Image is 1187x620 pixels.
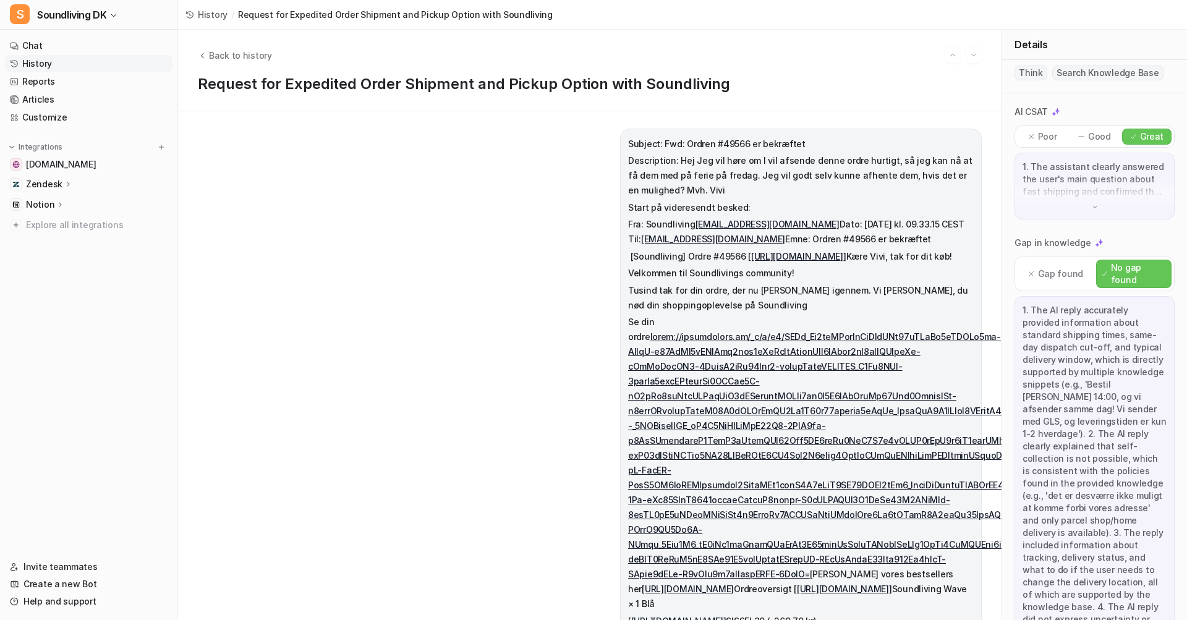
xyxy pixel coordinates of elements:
[628,266,974,281] p: Velkommen til Soundlivings community!
[198,8,228,21] span: History
[185,8,228,21] a: History
[12,180,20,188] img: Zendesk
[797,584,892,594] a: [URL][DOMAIN_NAME]]
[628,249,974,264] p: [Soundliving] Ordre #49566 [ Kære Vivi, tak for dit køb!
[1015,66,1047,80] span: Think
[26,158,96,171] span: [DOMAIN_NAME]
[7,143,16,151] img: expand menu
[12,161,20,168] img: soundliving.dk
[209,49,272,62] span: Back to history
[1052,66,1164,80] span: Search Knowledge Base
[12,201,20,208] img: Notion
[969,49,978,61] img: Next session
[696,219,840,229] a: [EMAIL_ADDRESS][DOMAIN_NAME]
[628,200,974,215] p: Start på videresendt besked:
[10,219,22,231] img: explore all integrations
[1015,237,1091,249] p: Gap in knowledge
[5,575,172,593] a: Create a new Bot
[19,142,62,152] p: Integrations
[5,37,172,54] a: Chat
[628,217,974,247] p: Fra: Soundliving Dato: [DATE] kl. 09.33.15 CEST Til: Emne: Ordren #49566 er bekræftet
[628,153,974,198] p: Description: Hej Jeg vil høre om I vil afsende denne ordre hurtigt, så jeg kan nå at få dem med p...
[642,584,734,594] a: [URL][DOMAIN_NAME]
[198,49,272,62] button: Back to history
[1002,30,1187,60] div: Details
[1015,106,1048,118] p: AI CSAT
[1038,130,1057,143] p: Poor
[945,47,961,63] button: Go to previous session
[948,49,957,61] img: Previous session
[26,178,62,190] p: Zendesk
[231,8,234,21] span: /
[5,216,172,234] a: Explore all integrations
[628,315,974,611] p: Se din ordre [PERSON_NAME] vores bestsellers her Ordreoversigt [ Soundliving Wave × 1 Blå
[5,156,172,173] a: soundliving.dk[DOMAIN_NAME]
[1023,161,1167,198] p: 1. The assistant clearly answered the user's main question about fast shipping and confirmed the ...
[5,73,172,90] a: Reports
[5,91,172,108] a: Articles
[5,558,172,575] a: Invite teammates
[966,47,982,63] button: Go to next session
[198,75,982,93] h1: Request for Expedited Order Shipment and Pickup Option with Soundliving
[238,8,553,21] span: Request for Expedited Order Shipment and Pickup Option with Soundliving
[26,215,168,235] span: Explore all integrations
[1038,268,1083,280] p: Gap found
[641,234,785,244] a: [EMAIL_ADDRESS][DOMAIN_NAME]
[5,109,172,126] a: Customize
[1088,130,1111,143] p: Good
[628,283,974,313] p: Tusind tak for din ordre, der nu [PERSON_NAME] igennem. Vi [PERSON_NAME], du nød din shoppingople...
[37,6,106,23] span: Soundliving DK
[10,4,30,24] span: S
[1140,130,1164,143] p: Great
[5,55,172,72] a: History
[5,141,66,153] button: Integrations
[157,143,166,151] img: menu_add.svg
[1111,261,1166,286] p: No gap found
[751,251,846,261] a: [URL][DOMAIN_NAME]]
[628,137,974,151] p: Subject: Fwd: Ordren #49566 er bekræftet
[26,198,54,211] p: Notion
[5,593,172,610] a: Help and support
[1091,203,1099,211] img: down-arrow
